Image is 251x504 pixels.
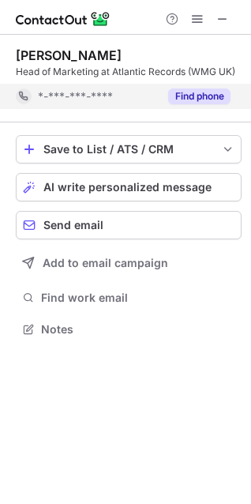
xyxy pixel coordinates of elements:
[41,322,235,337] span: Notes
[16,287,242,309] button: Find work email
[43,143,214,156] div: Save to List / ATS / CRM
[16,249,242,277] button: Add to email campaign
[16,9,111,28] img: ContactOut v5.3.10
[16,135,242,164] button: save-profile-one-click
[16,318,242,340] button: Notes
[168,88,230,104] button: Reveal Button
[16,65,242,79] div: Head of Marketing at Atlantic Records (WMG UK)
[16,173,242,201] button: AI write personalized message
[16,211,242,239] button: Send email
[43,181,212,194] span: AI write personalized message
[43,219,103,231] span: Send email
[16,47,122,63] div: [PERSON_NAME]
[41,291,235,305] span: Find work email
[43,257,168,269] span: Add to email campaign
